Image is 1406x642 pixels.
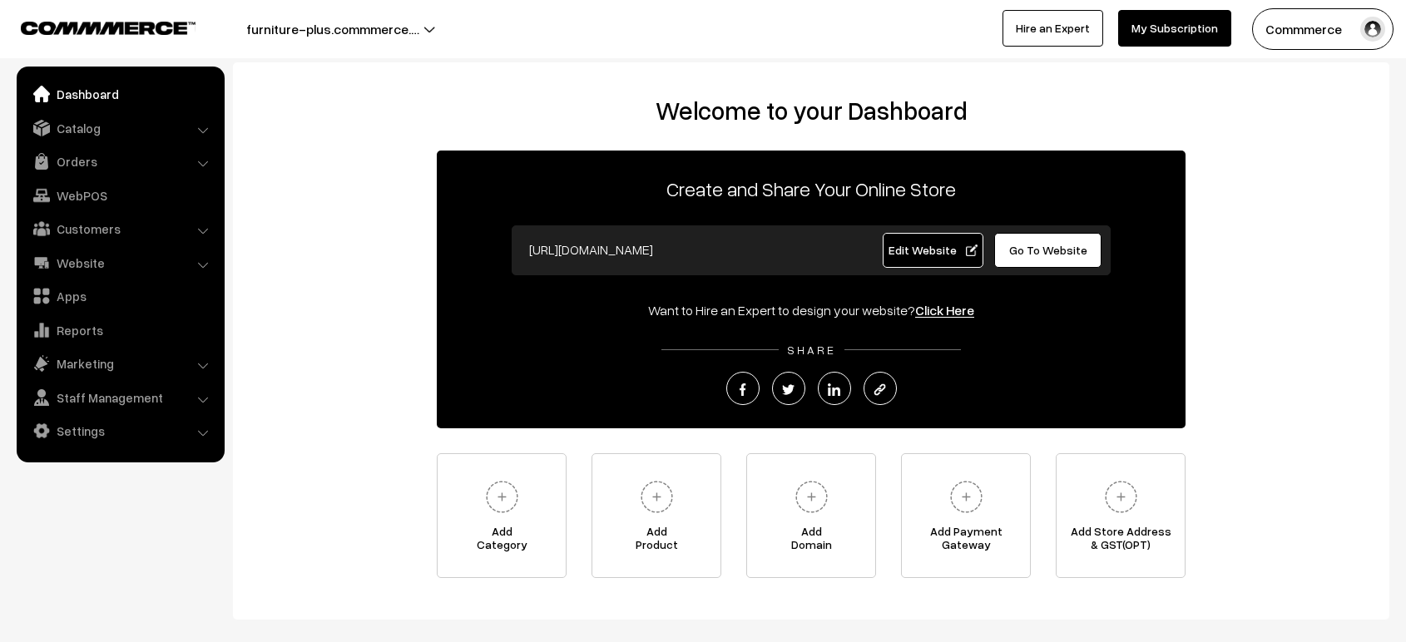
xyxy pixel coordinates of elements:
[188,8,478,50] button: furniture-plus.commmerce.…
[250,96,1373,126] h2: Welcome to your Dashboard
[902,525,1030,558] span: Add Payment Gateway
[1057,525,1185,558] span: Add Store Address & GST(OPT)
[21,113,219,143] a: Catalog
[437,453,567,578] a: AddCategory
[889,243,978,257] span: Edit Website
[1056,453,1186,578] a: Add Store Address& GST(OPT)
[1118,10,1231,47] a: My Subscription
[1009,243,1087,257] span: Go To Website
[437,300,1186,320] div: Want to Hire an Expert to design your website?
[592,525,720,558] span: Add Product
[21,348,219,378] a: Marketing
[21,180,219,210] a: WebPOS
[1360,17,1385,42] img: user
[21,22,196,34] img: COMMMERCE
[883,233,984,268] a: Edit Website
[21,315,219,345] a: Reports
[21,17,166,37] a: COMMMERCE
[21,248,219,278] a: Website
[438,525,566,558] span: Add Category
[746,453,876,578] a: AddDomain
[915,302,974,319] a: Click Here
[437,174,1186,204] p: Create and Share Your Online Store
[21,214,219,244] a: Customers
[21,79,219,109] a: Dashboard
[779,343,844,357] span: SHARE
[789,474,834,520] img: plus.svg
[21,416,219,446] a: Settings
[21,281,219,311] a: Apps
[479,474,525,520] img: plus.svg
[1252,8,1394,50] button: Commmerce
[21,383,219,412] a: Staff Management
[21,146,219,176] a: Orders
[634,474,680,520] img: plus.svg
[901,453,1031,578] a: Add PaymentGateway
[994,233,1102,268] a: Go To Website
[1098,474,1144,520] img: plus.svg
[592,453,721,578] a: AddProduct
[943,474,989,520] img: plus.svg
[747,525,875,558] span: Add Domain
[1003,10,1103,47] a: Hire an Expert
